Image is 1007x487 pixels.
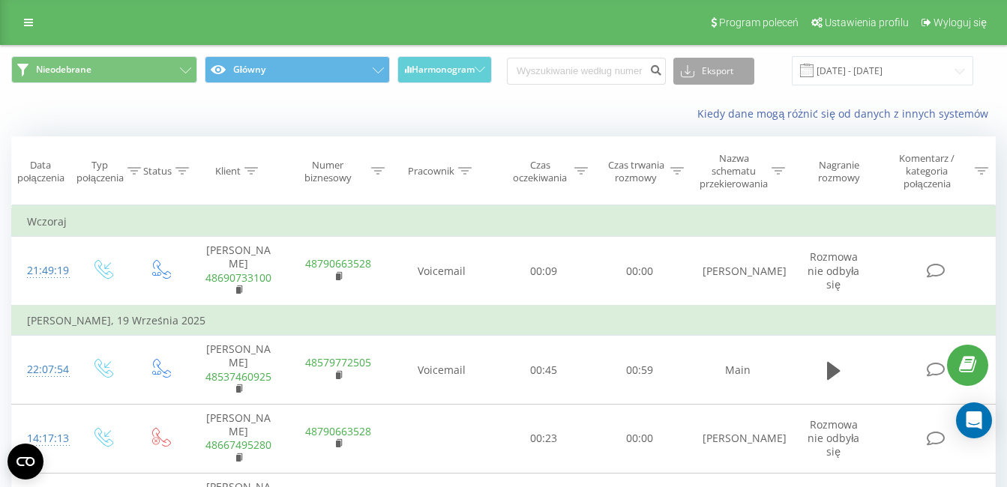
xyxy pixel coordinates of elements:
a: 48667495280 [205,438,271,452]
td: 00:45 [496,336,592,405]
a: 48690733100 [205,270,271,285]
div: 21:49:19 [27,256,58,285]
div: Nazwa schematu przekierowania [700,152,768,190]
div: 14:17:13 [27,424,58,453]
td: [PERSON_NAME] [188,237,288,306]
td: 00:09 [496,237,592,306]
a: 48579772505 [305,355,371,369]
a: 48790663528 [305,424,371,438]
td: Main [688,336,787,405]
span: Harmonogram [412,64,475,75]
td: 00:23 [496,404,592,473]
span: Wyloguj się [934,16,987,28]
div: Status [143,165,172,178]
td: 00:59 [592,336,688,405]
div: Czas trwania rozmowy [605,159,667,184]
div: 22:07:54 [27,355,58,384]
button: Harmonogram [397,56,492,83]
input: Wyszukiwanie według numeru [507,58,666,85]
td: Voicemail [388,336,496,405]
td: [PERSON_NAME] [188,336,288,405]
button: Open CMP widget [7,444,43,480]
a: 48790663528 [305,256,371,270]
div: Data połączenia [12,159,69,184]
span: Program poleceń [719,16,799,28]
td: Wczoraj [12,207,996,237]
div: Komentarz / kategoria połączenia [883,152,971,190]
a: Kiedy dane mogą różnić się od danych z innych systemów [697,106,996,121]
div: Nagranie rozmowy [802,159,877,184]
span: Ustawienia profilu [825,16,909,28]
td: Voicemail [388,237,496,306]
div: Klient [215,165,241,178]
td: 00:00 [592,237,688,306]
button: Eksport [673,58,754,85]
div: Typ połączenia [76,159,124,184]
button: Nieodebrane [11,56,197,83]
span: Rozmowa nie odbyła się [808,417,859,459]
a: 48537460925 [205,369,271,384]
div: Czas oczekiwania [509,159,571,184]
td: [PERSON_NAME] [688,404,787,473]
div: Open Intercom Messenger [956,402,992,438]
span: Rozmowa nie odbyła się [808,249,859,291]
td: [PERSON_NAME] [188,404,288,473]
div: Pracownik [408,165,454,178]
div: Numer biznesowy [289,159,367,184]
td: [PERSON_NAME], 19 Września 2025 [12,306,996,336]
td: [PERSON_NAME] [688,237,787,306]
span: Nieodebrane [36,64,91,76]
button: Główny [205,56,391,83]
td: 00:00 [592,404,688,473]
